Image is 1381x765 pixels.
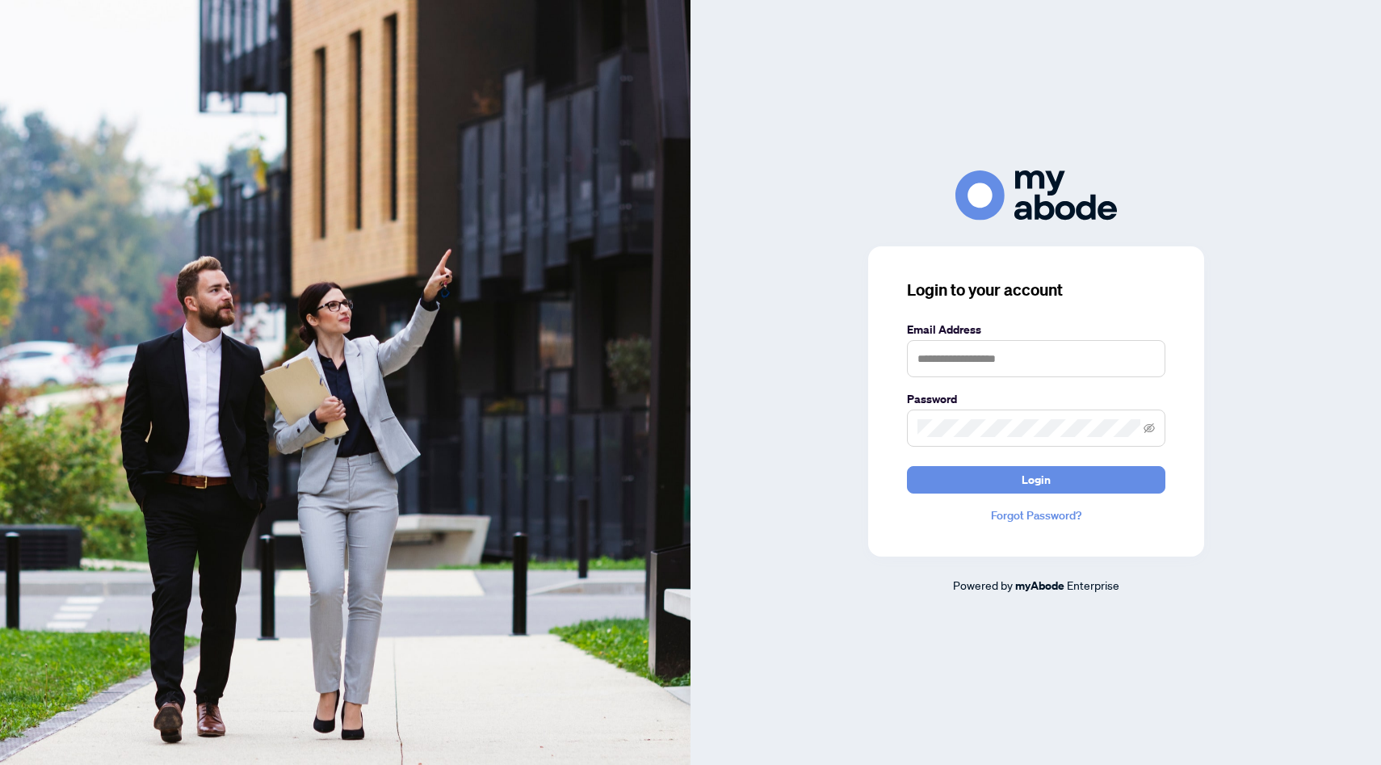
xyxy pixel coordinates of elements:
img: ma-logo [955,170,1117,220]
h3: Login to your account [907,279,1165,301]
a: myAbode [1015,577,1064,595]
span: Powered by [953,578,1013,592]
label: Password [907,390,1165,408]
button: Login [907,466,1165,494]
span: Login [1022,467,1051,493]
a: Forgot Password? [907,506,1165,524]
label: Email Address [907,321,1165,338]
span: eye-invisible [1144,422,1155,434]
span: Enterprise [1067,578,1119,592]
